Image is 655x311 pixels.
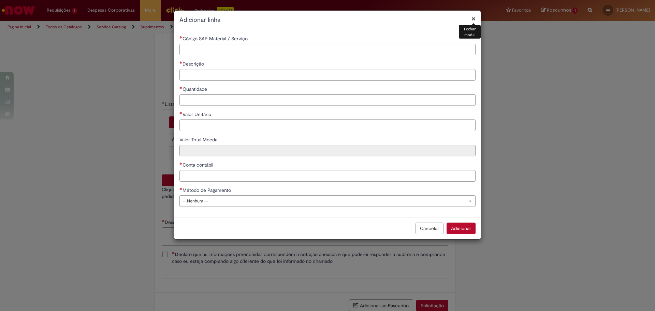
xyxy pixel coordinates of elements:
[179,119,476,131] input: Valor Unitário
[179,16,476,25] h2: Adicionar linha
[179,112,183,114] span: Necessários
[179,137,219,143] span: Somente leitura - Valor Total Moeda
[183,162,215,168] span: Conta contábil
[179,86,183,89] span: Necessários
[179,170,476,182] input: Conta contábil
[183,196,462,207] span: -- Nenhum --
[183,111,213,117] span: Valor Unitário
[179,145,476,156] input: Valor Total Moeda
[179,162,183,165] span: Necessários
[179,69,476,81] input: Descrição
[183,61,205,67] span: Descrição
[179,36,183,39] span: Necessários
[447,223,476,234] button: Adicionar
[179,94,476,106] input: Quantidade
[179,61,183,64] span: Necessários
[183,86,208,92] span: Quantidade
[416,223,443,234] button: Cancelar
[471,15,476,22] button: Fechar modal
[179,44,476,55] input: Código SAP Material / Serviço
[183,187,232,193] span: Método de Pagamento
[183,36,249,42] span: Código SAP Material / Serviço
[459,25,481,39] div: Fechar modal
[179,187,183,190] span: Necessários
